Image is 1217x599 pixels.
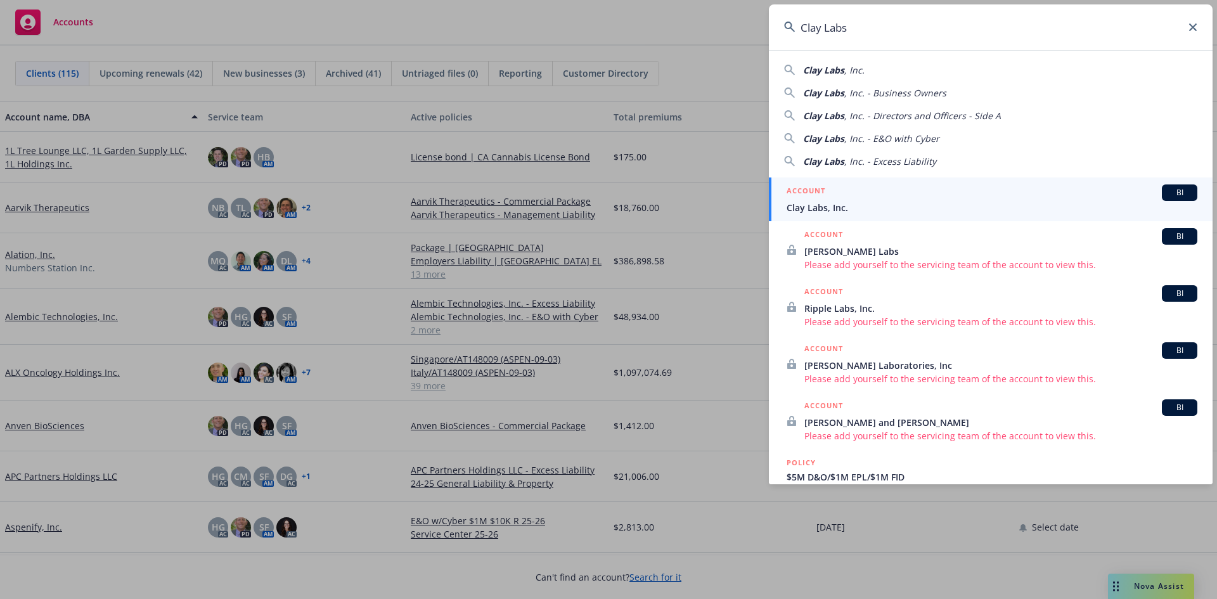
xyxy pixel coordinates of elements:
[787,201,1197,214] span: Clay Labs, Inc.
[804,372,1197,385] span: Please add yourself to the servicing team of the account to view this.
[1167,231,1192,242] span: BI
[803,64,844,76] span: Clay Labs
[844,132,939,145] span: , Inc. - E&O with Cyber
[769,449,1213,504] a: POLICY$5M D&O/$1M EPL/$1M FIDMPL 0746665-00, [DATE]-[DATE]
[844,110,1001,122] span: , Inc. - Directors and Officers - Side A
[769,392,1213,449] a: ACCOUNTBI[PERSON_NAME] and [PERSON_NAME]Please add yourself to the servicing team of the account ...
[844,155,936,167] span: , Inc. - Excess Liability
[787,484,1197,497] span: MPL 0746665-00, [DATE]-[DATE]
[804,228,843,243] h5: ACCOUNT
[769,177,1213,221] a: ACCOUNTBIClay Labs, Inc.
[787,470,1197,484] span: $5M D&O/$1M EPL/$1M FID
[803,132,844,145] span: Clay Labs
[803,87,844,99] span: Clay Labs
[803,110,844,122] span: Clay Labs
[769,4,1213,50] input: Search...
[804,416,1197,429] span: [PERSON_NAME] and [PERSON_NAME]
[804,399,843,415] h5: ACCOUNT
[804,429,1197,442] span: Please add yourself to the servicing team of the account to view this.
[787,456,816,469] h5: POLICY
[803,155,844,167] span: Clay Labs
[844,64,865,76] span: , Inc.
[804,302,1197,315] span: Ripple Labs, Inc.
[1167,187,1192,198] span: BI
[1167,402,1192,413] span: BI
[844,87,946,99] span: , Inc. - Business Owners
[804,258,1197,271] span: Please add yourself to the servicing team of the account to view this.
[804,342,843,357] h5: ACCOUNT
[804,315,1197,328] span: Please add yourself to the servicing team of the account to view this.
[769,335,1213,392] a: ACCOUNTBI[PERSON_NAME] Laboratories, IncPlease add yourself to the servicing team of the account ...
[1167,345,1192,356] span: BI
[804,285,843,300] h5: ACCOUNT
[804,359,1197,372] span: [PERSON_NAME] Laboratories, Inc
[804,245,1197,258] span: [PERSON_NAME] Labs
[1167,288,1192,299] span: BI
[769,278,1213,335] a: ACCOUNTBIRipple Labs, Inc.Please add yourself to the servicing team of the account to view this.
[787,184,825,200] h5: ACCOUNT
[769,221,1213,278] a: ACCOUNTBI[PERSON_NAME] LabsPlease add yourself to the servicing team of the account to view this.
